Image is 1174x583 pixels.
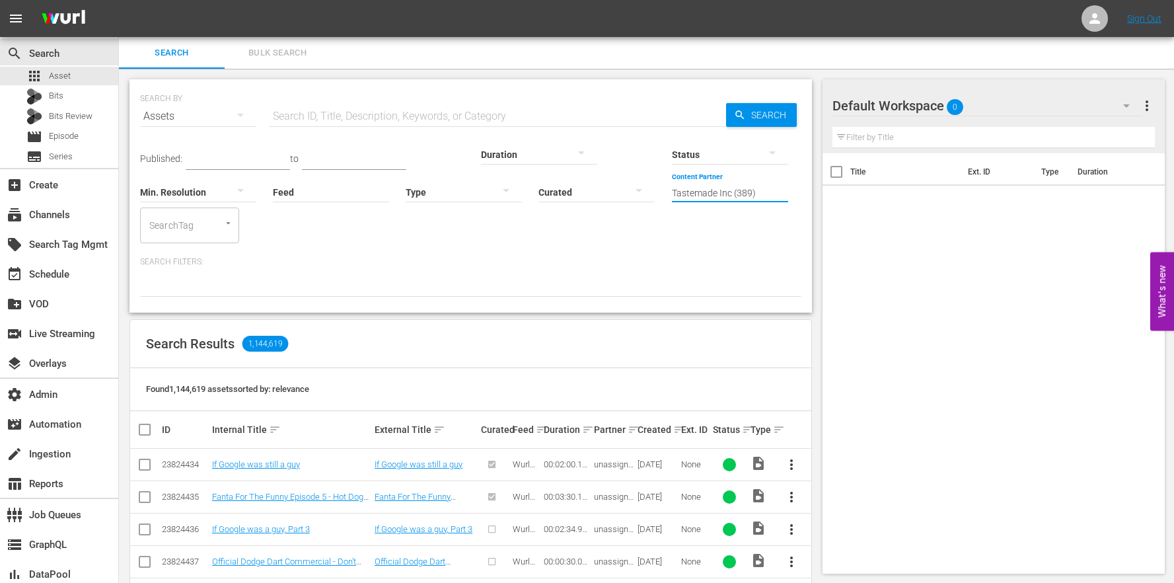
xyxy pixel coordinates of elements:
[375,492,456,522] a: Fanta For The Funny Episode 5 - Hot Dog Microphone
[638,459,677,469] div: [DATE]
[212,422,371,438] div: Internal Title
[594,492,634,512] span: unassigned
[26,68,42,84] span: Asset
[784,489,799,505] span: more_vert
[127,46,217,61] span: Search
[32,3,95,34] img: ans4CAIJ8jUAAAAAAAAAAAAAAAAAAAAAAAAgQb4GAAAAAAAAAAAAAAAAAAAAAAAAJMjXAAAAAAAAAAAAAAAAAAAAAAAAgAT5G...
[1127,13,1161,24] a: Sign Out
[536,424,548,436] span: sort
[638,524,677,534] div: [DATE]
[7,356,22,371] span: Overlays
[162,557,208,566] div: 23824437
[7,387,22,403] span: Admin
[375,524,472,534] a: If Google was a guy, Part 3
[784,457,799,473] span: more_vert
[7,207,22,223] span: Channels
[751,455,766,471] span: Video
[7,446,22,462] span: Ingestion
[784,522,799,537] span: more_vert
[776,514,807,545] button: more_vert
[162,524,208,534] div: 23824436
[49,130,79,143] span: Episode
[7,416,22,432] span: Automation
[850,153,961,190] th: Title
[960,153,1033,190] th: Ext. ID
[544,524,590,534] div: 00:02:34.901
[481,424,508,435] div: Curated
[582,424,594,436] span: sort
[7,476,22,492] span: Reports
[222,217,235,229] button: Open
[638,422,677,438] div: Created
[375,422,477,438] div: External Title
[7,177,22,193] span: Create
[49,110,92,123] span: Bits Review
[594,422,634,438] div: Partner
[673,424,685,436] span: sort
[1033,153,1070,190] th: Type
[544,557,590,566] div: 00:00:30.058
[49,89,63,102] span: Bits
[594,459,634,479] span: unassigned
[784,554,799,570] span: more_vert
[751,422,772,438] div: Type
[776,449,807,481] button: more_vert
[776,546,807,578] button: more_vert
[26,89,42,104] div: Bits
[947,93,963,121] span: 0
[713,422,747,438] div: Status
[162,424,208,435] div: ID
[544,422,590,438] div: Duration
[242,336,289,352] span: 1,144,619
[513,524,535,554] span: Wurl HLS Test
[1150,253,1174,331] button: Open Feedback Widget
[8,11,24,26] span: menu
[681,492,708,502] div: None
[7,566,22,582] span: DataPool
[433,424,445,436] span: sort
[513,492,535,522] span: Wurl HLS Test
[594,557,634,576] span: unassigned
[375,459,462,469] a: If Google was still a guy
[751,488,766,504] span: Video
[212,524,310,534] a: If Google was a guy, Part 3
[26,149,42,165] span: Series
[1139,90,1155,122] button: more_vert
[1070,153,1149,190] th: Duration
[7,46,22,61] span: Search
[681,459,708,469] div: None
[638,492,677,502] div: [DATE]
[726,103,797,127] button: Search
[638,557,677,566] div: [DATE]
[140,256,801,268] p: Search Filters:
[544,492,590,502] div: 00:03:30.154
[1139,98,1155,114] span: more_vert
[7,507,22,523] span: Job Queues
[7,537,22,553] span: GraphQL
[513,422,540,438] div: Feed
[212,557,361,576] a: Official Dodge Dart Commercial - Don't Touch My Dart
[212,492,369,512] a: Fanta For The Funny Episode 5 - Hot Dog Microphone
[681,424,708,435] div: Ext. ID
[628,424,640,436] span: sort
[26,108,42,124] div: Bits Review
[751,520,766,536] span: Video
[146,384,309,394] span: Found 1,144,619 assets sorted by: relevance
[7,266,22,282] span: Schedule
[681,557,708,566] div: None
[742,424,754,436] span: sort
[594,524,634,544] span: unassigned
[751,553,766,568] span: Video
[513,459,535,489] span: Wurl HLS Test
[49,69,71,83] span: Asset
[162,459,208,469] div: 23824434
[140,98,256,135] div: Assets
[233,46,322,61] span: Bulk Search
[7,296,22,312] span: VOD
[49,150,73,163] span: Series
[746,103,797,127] span: Search
[162,492,208,502] div: 23824435
[544,459,590,469] div: 00:02:00.149
[681,524,708,534] div: None
[290,153,299,164] span: to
